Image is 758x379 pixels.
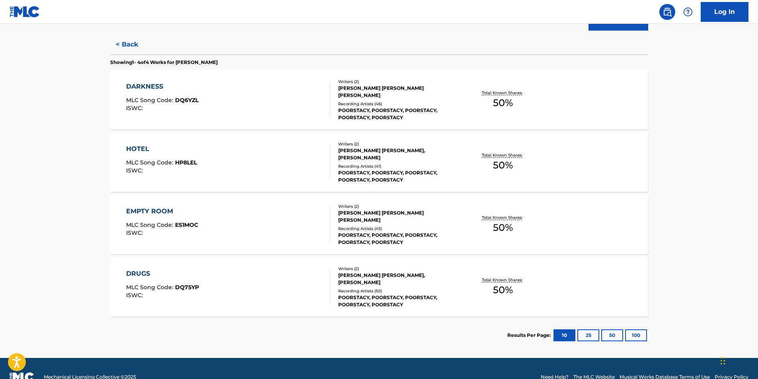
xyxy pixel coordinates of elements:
[338,209,458,224] div: [PERSON_NAME] [PERSON_NAME] [PERSON_NAME]
[683,7,693,17] img: help
[110,195,648,254] a: EMPTY ROOMMLC Song Code:ES1MOCISWC:Writers (2)[PERSON_NAME] [PERSON_NAME] [PERSON_NAME]Recording ...
[625,329,647,341] button: 100
[338,294,458,308] div: POORSTACY, POORSTACY, POORSTACY, POORSTACY, POORSTACY
[493,283,513,297] span: 50 %
[126,144,197,154] div: HOTEL
[701,2,748,22] a: Log In
[338,288,458,294] div: Recording Artists ( 50 )
[175,221,198,228] span: ES1MOC
[10,6,40,17] img: MLC Logo
[338,266,458,272] div: Writers ( 2 )
[338,141,458,147] div: Writers ( 2 )
[126,284,175,291] span: MLC Song Code :
[126,221,175,228] span: MLC Song Code :
[338,232,458,246] div: POORSTACY, POORSTACY, POORSTACY, POORSTACY, POORSTACY
[110,132,648,192] a: HOTELMLC Song Code:HP8LELISWC:Writers (2)[PERSON_NAME] [PERSON_NAME], [PERSON_NAME]Recording Arti...
[175,284,199,291] span: DQ75YP
[126,159,175,166] span: MLC Song Code :
[553,329,575,341] button: 10
[126,104,145,112] span: ISWC :
[338,85,458,99] div: [PERSON_NAME] [PERSON_NAME] [PERSON_NAME]
[680,4,696,20] div: Help
[577,329,599,341] button: 25
[110,35,158,54] button: < Back
[338,163,458,169] div: Recording Artists ( 41 )
[493,220,513,235] span: 50 %
[507,332,553,339] p: Results Per Page:
[338,226,458,232] div: Recording Artists ( 45 )
[126,97,175,104] span: MLC Song Code :
[338,272,458,286] div: [PERSON_NAME] [PERSON_NAME], [PERSON_NAME]
[338,169,458,184] div: POORSTACY, POORSTACY, POORSTACY, POORSTACY, POORSTACY
[126,167,145,174] span: ISWC :
[126,292,145,299] span: ISWC :
[482,215,524,220] p: Total Known Shares:
[126,269,199,278] div: DRUGS
[718,341,758,379] iframe: Chat Widget
[338,107,458,121] div: POORSTACY, POORSTACY, POORSTACY, POORSTACY, POORSTACY
[338,147,458,161] div: [PERSON_NAME] [PERSON_NAME], [PERSON_NAME]
[721,349,725,373] div: Drag
[601,329,623,341] button: 50
[338,203,458,209] div: Writers ( 2 )
[663,7,672,17] img: search
[126,82,199,91] div: DARKNESS
[175,159,197,166] span: HP8LEL
[126,207,198,216] div: EMPTY ROOM
[482,152,524,158] p: Total Known Shares:
[175,97,199,104] span: DQ6YZL
[110,70,648,130] a: DARKNESSMLC Song Code:DQ6YZLISWC:Writers (2)[PERSON_NAME] [PERSON_NAME] [PERSON_NAME]Recording Ar...
[126,229,145,236] span: ISWC :
[493,96,513,110] span: 50 %
[482,90,524,96] p: Total Known Shares:
[110,257,648,317] a: DRUGSMLC Song Code:DQ75YPISWC:Writers (2)[PERSON_NAME] [PERSON_NAME], [PERSON_NAME]Recording Arti...
[110,59,218,66] p: Showing 1 - 4 of 4 Works for [PERSON_NAME]
[338,79,458,85] div: Writers ( 2 )
[493,158,513,172] span: 50 %
[482,277,524,283] p: Total Known Shares:
[659,4,675,20] a: Public Search
[338,101,458,107] div: Recording Artists ( 46 )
